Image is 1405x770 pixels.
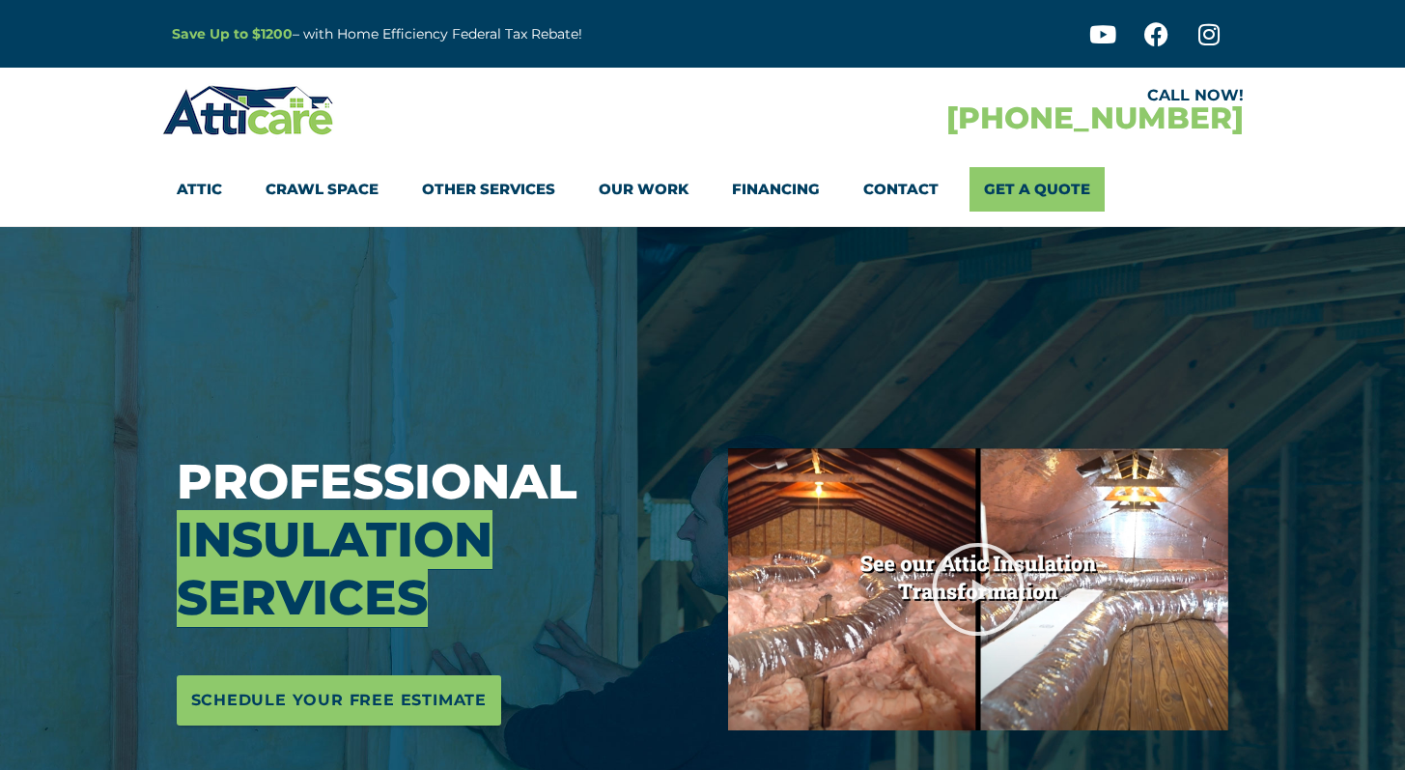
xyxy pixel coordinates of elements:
p: – with Home Efficiency Federal Tax Rebate! [172,23,798,45]
span: Schedule Your Free Estimate [191,685,488,716]
span: Insulation Services [177,510,492,627]
a: Contact [863,167,939,212]
a: Get A Quote [969,167,1105,212]
a: Other Services [422,167,555,212]
a: Crawl Space [266,167,379,212]
a: Attic [177,167,222,212]
a: Save Up to $1200 [172,25,293,43]
h3: Professional [177,453,700,627]
nav: Menu [177,167,1229,212]
div: CALL NOW! [703,88,1244,103]
a: Our Work [599,167,688,212]
a: Schedule Your Free Estimate [177,675,502,726]
div: Play Video [930,541,1026,638]
a: Financing [732,167,820,212]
